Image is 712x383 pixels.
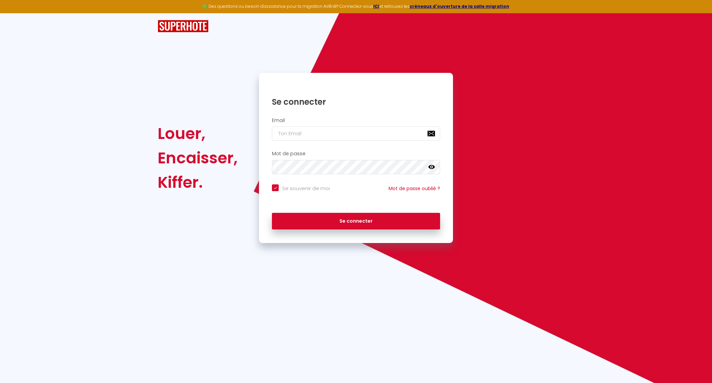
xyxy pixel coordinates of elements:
h2: Email [272,118,440,123]
button: Ouvrir le widget de chat LiveChat [5,3,26,23]
h2: Mot de passe [272,151,440,157]
a: Mot de passe oublié ? [389,185,440,192]
a: ICI [373,3,379,9]
div: Louer, [158,121,238,146]
a: créneaux d'ouverture de la salle migration [410,3,509,9]
img: SuperHote logo [158,20,209,33]
button: Se connecter [272,213,440,230]
div: Encaisser, [158,146,238,170]
input: Ton Email [272,126,440,141]
h1: Se connecter [272,97,440,107]
div: Kiffer. [158,170,238,195]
